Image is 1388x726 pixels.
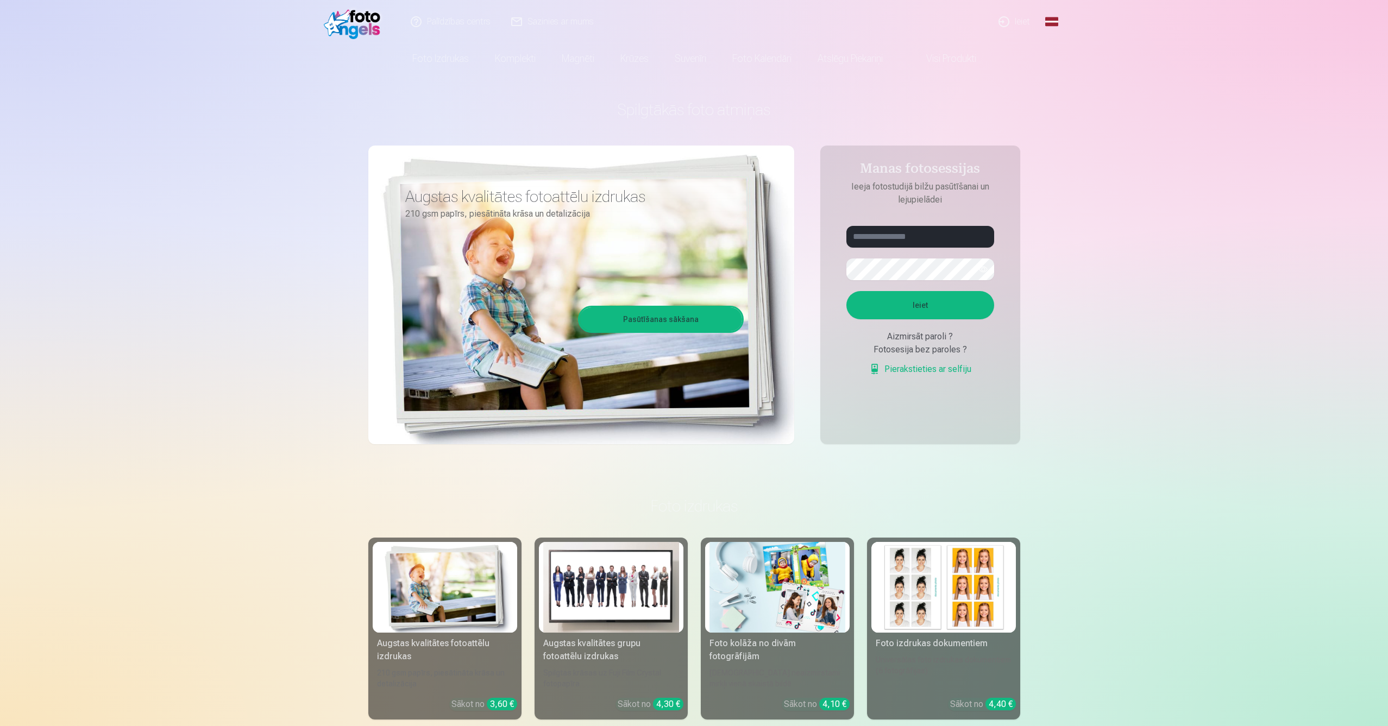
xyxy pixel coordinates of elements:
[950,698,1016,711] div: Sākot no
[709,542,845,633] img: Foto kolāža no divām fotogrāfijām
[539,667,683,689] div: Spilgtas krāsas uz Fuji Film Crystal fotopapīra
[543,542,679,633] img: Augstas kvalitātes grupu fotoattēlu izdrukas
[705,637,850,663] div: Foto kolāža no divām fotogrāfijām
[487,698,517,710] div: 3,60 €
[985,698,1016,710] div: 4,40 €
[405,206,736,222] p: 210 gsm papīrs, piesātināta krāsa un detalizācija
[846,330,994,343] div: Aizmirsāt paroli ?
[705,667,850,689] div: [DEMOGRAPHIC_DATA] neaizmirstami mirkļi vienā skaistā bildē
[549,43,607,74] a: Magnēti
[719,43,805,74] a: Foto kalendāri
[896,43,989,74] a: Visi produkti
[368,100,1020,119] h1: Spilgtākās foto atmiņas
[867,538,1020,719] a: Foto izdrukas dokumentiemFoto izdrukas dokumentiemUniversālas foto izdrukas dokumentiem (6 fotogr...
[377,542,513,633] img: Augstas kvalitātes fotoattēlu izdrukas
[836,161,1005,180] h4: Manas fotosessijas
[819,698,850,710] div: 4,10 €
[535,538,688,719] a: Augstas kvalitātes grupu fotoattēlu izdrukasAugstas kvalitātes grupu fotoattēlu izdrukasSpilgtas ...
[405,187,736,206] h3: Augstas kvalitātes fotoattēlu izdrukas
[324,4,386,39] img: /fa1
[482,43,549,74] a: Komplekti
[580,307,742,331] a: Pasūtīšanas sākšana
[836,180,1005,206] p: Ieeja fotostudijā bilžu pasūtīšanai un lejupielādei
[373,637,517,663] div: Augstas kvalitātes fotoattēlu izdrukas
[876,542,1012,633] img: Foto izdrukas dokumentiem
[377,496,1012,516] h3: Foto izdrukas
[607,43,662,74] a: Krūzes
[871,637,1016,650] div: Foto izdrukas dokumentiem
[653,698,683,710] div: 4,30 €
[451,698,517,711] div: Sākot no
[539,637,683,663] div: Augstas kvalitātes grupu fotoattēlu izdrukas
[662,43,719,74] a: Suvenīri
[399,43,482,74] a: Foto izdrukas
[846,291,994,319] button: Ieiet
[805,43,896,74] a: Atslēgu piekariņi
[871,654,1016,689] div: Universālas foto izdrukas dokumentiem (6 fotogrāfijas)
[846,343,994,356] div: Fotosesija bez paroles ?
[784,698,850,711] div: Sākot no
[701,538,854,719] a: Foto kolāža no divām fotogrāfijāmFoto kolāža no divām fotogrāfijām[DEMOGRAPHIC_DATA] neaizmirstam...
[368,538,522,719] a: Augstas kvalitātes fotoattēlu izdrukasAugstas kvalitātes fotoattēlu izdrukas210 gsm papīrs, piesā...
[618,698,683,711] div: Sākot no
[869,363,971,376] a: Pierakstieties ar selfiju
[373,667,517,689] div: 210 gsm papīrs, piesātināta krāsa un detalizācija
